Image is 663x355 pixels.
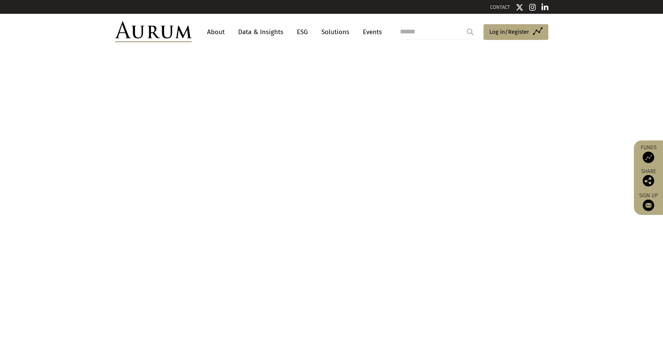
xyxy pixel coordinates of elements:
[490,4,510,10] a: CONTACT
[318,25,353,39] a: Solutions
[541,3,548,11] img: Linkedin icon
[489,27,529,36] span: Log in/Register
[529,3,536,11] img: Instagram icon
[293,25,312,39] a: ESG
[203,25,229,39] a: About
[643,200,654,211] img: Sign up to our newsletter
[643,152,654,163] img: Access Funds
[638,169,659,187] div: Share
[643,175,654,187] img: Share this post
[516,3,523,11] img: Twitter icon
[484,24,548,40] a: Log in/Register
[359,25,382,39] a: Events
[638,192,659,211] a: Sign up
[234,25,287,39] a: Data & Insights
[638,144,659,163] a: Funds
[115,21,192,42] img: Aurum
[462,24,478,40] input: Submit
